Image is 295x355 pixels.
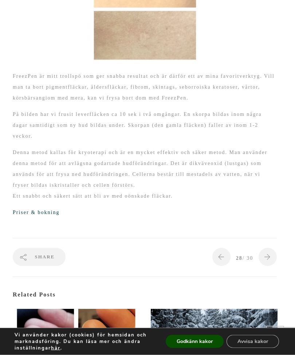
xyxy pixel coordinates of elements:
[13,71,277,104] p: FreezPen är mitt trollspö som ger snabba resultat och är därför ett av mina favoritverktyg. Vill ...
[166,335,224,348] button: Godkänn kakor
[13,292,277,298] h3: Related Posts
[227,335,279,348] button: Avvisa kakor
[13,109,277,142] p: På bilden har vi frusit leverfläcken ca 10 sek i två omgångar. En skorpa bildas inom några dagar ...
[13,148,277,202] p: Denna metod kallas för kryoterapi och är en mycket effektiv och säker metod. Man använder denna m...
[13,210,59,215] a: Priser & bokning
[35,248,55,266] span: Share
[51,345,60,351] button: här
[236,256,253,261] span: / 30
[15,332,156,351] p: Vi använder kakor (cookies) för hemsidan och marknadsföring. Du kan läsa mer och ändra inställnin...
[236,256,243,261] strong: 28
